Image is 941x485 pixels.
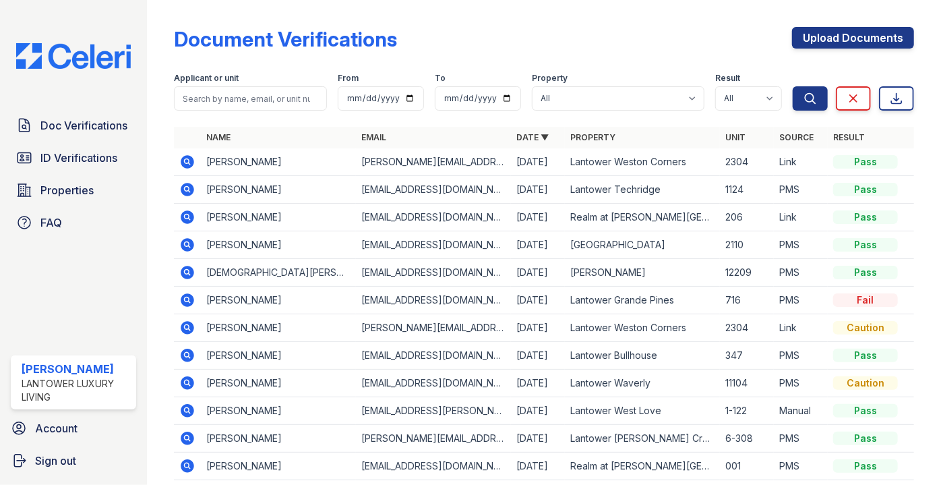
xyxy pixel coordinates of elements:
[511,231,565,259] td: [DATE]
[833,321,898,335] div: Caution
[565,314,720,342] td: Lantower Weston Corners
[511,287,565,314] td: [DATE]
[725,132,746,142] a: Unit
[532,73,568,84] label: Property
[774,314,828,342] td: Link
[833,155,898,169] div: Pass
[565,176,720,204] td: Lantower Techridge
[511,204,565,231] td: [DATE]
[774,148,828,176] td: Link
[35,453,76,469] span: Sign out
[356,425,511,453] td: [PERSON_NAME][EMAIL_ADDRESS][PERSON_NAME][DOMAIN_NAME]
[774,453,828,480] td: PMS
[201,287,356,314] td: [PERSON_NAME]
[833,376,898,390] div: Caution
[565,259,720,287] td: [PERSON_NAME]
[40,182,94,198] span: Properties
[511,314,565,342] td: [DATE]
[40,117,127,134] span: Doc Verifications
[356,287,511,314] td: [EMAIL_ADDRESS][DOMAIN_NAME]
[11,209,136,236] a: FAQ
[720,370,774,397] td: 11104
[511,176,565,204] td: [DATE]
[833,266,898,279] div: Pass
[833,293,898,307] div: Fail
[774,370,828,397] td: PMS
[356,397,511,425] td: [EMAIL_ADDRESS][PERSON_NAME][DOMAIN_NAME]
[22,377,131,404] div: Lantower Luxury Living
[774,342,828,370] td: PMS
[833,404,898,418] div: Pass
[201,148,356,176] td: [PERSON_NAME]
[5,447,142,474] a: Sign out
[201,397,356,425] td: [PERSON_NAME]
[206,132,231,142] a: Name
[720,204,774,231] td: 206
[435,73,446,84] label: To
[720,397,774,425] td: 1-122
[201,176,356,204] td: [PERSON_NAME]
[720,287,774,314] td: 716
[565,148,720,176] td: Lantower Weston Corners
[570,132,615,142] a: Property
[792,27,914,49] a: Upload Documents
[715,73,740,84] label: Result
[565,342,720,370] td: Lantower Bullhouse
[511,259,565,287] td: [DATE]
[35,420,78,436] span: Account
[565,204,720,231] td: Realm at [PERSON_NAME][GEOGRAPHIC_DATA]
[774,287,828,314] td: PMS
[11,177,136,204] a: Properties
[833,459,898,473] div: Pass
[774,231,828,259] td: PMS
[565,453,720,480] td: Realm at [PERSON_NAME][GEOGRAPHIC_DATA]
[516,132,549,142] a: Date ▼
[201,453,356,480] td: [PERSON_NAME]
[565,231,720,259] td: [GEOGRAPHIC_DATA]
[201,370,356,397] td: [PERSON_NAME]
[201,259,356,287] td: [DEMOGRAPHIC_DATA][PERSON_NAME]
[720,342,774,370] td: 347
[511,370,565,397] td: [DATE]
[511,397,565,425] td: [DATE]
[720,148,774,176] td: 2304
[720,259,774,287] td: 12209
[511,342,565,370] td: [DATE]
[40,215,62,231] span: FAQ
[174,86,327,111] input: Search by name, email, or unit number
[174,73,239,84] label: Applicant or unit
[565,425,720,453] td: Lantower [PERSON_NAME] Crossroads
[5,415,142,442] a: Account
[511,453,565,480] td: [DATE]
[201,204,356,231] td: [PERSON_NAME]
[356,453,511,480] td: [EMAIL_ADDRESS][DOMAIN_NAME]
[356,176,511,204] td: [EMAIL_ADDRESS][DOMAIN_NAME]
[11,144,136,171] a: ID Verifications
[774,259,828,287] td: PMS
[40,150,117,166] span: ID Verifications
[201,342,356,370] td: [PERSON_NAME]
[356,342,511,370] td: [EMAIL_ADDRESS][DOMAIN_NAME]
[356,231,511,259] td: [EMAIL_ADDRESS][DOMAIN_NAME]
[774,425,828,453] td: PMS
[356,259,511,287] td: [EMAIL_ADDRESS][DOMAIN_NAME]
[565,287,720,314] td: Lantower Grande Pines
[338,73,359,84] label: From
[833,238,898,252] div: Pass
[720,314,774,342] td: 2304
[774,176,828,204] td: PMS
[356,370,511,397] td: [EMAIL_ADDRESS][DOMAIN_NAME]
[356,148,511,176] td: [PERSON_NAME][EMAIL_ADDRESS][DOMAIN_NAME]
[22,361,131,377] div: [PERSON_NAME]
[511,148,565,176] td: [DATE]
[174,27,397,51] div: Document Verifications
[833,432,898,445] div: Pass
[720,231,774,259] td: 2110
[833,132,865,142] a: Result
[565,370,720,397] td: Lantower Waverly
[720,453,774,480] td: 001
[5,43,142,69] img: CE_Logo_Blue-a8612792a0a2168367f1c8372b55b34899dd931a85d93a1a3d3e32e68fde9ad4.png
[833,183,898,196] div: Pass
[774,397,828,425] td: Manual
